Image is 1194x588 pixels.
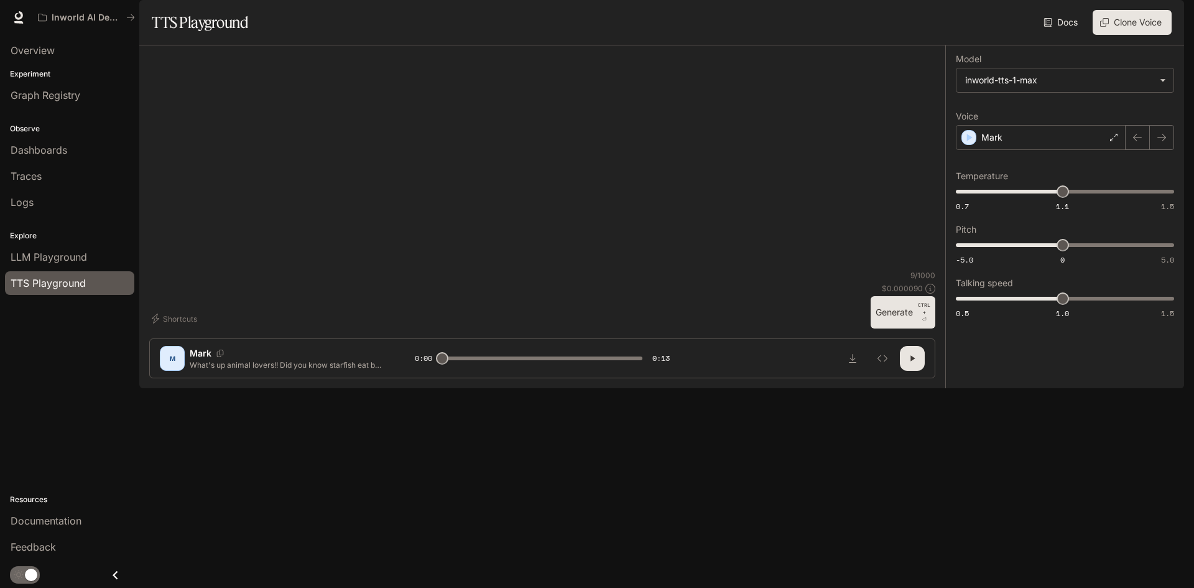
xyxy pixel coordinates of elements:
span: 0:00 [415,352,432,365]
a: Docs [1041,10,1083,35]
h1: TTS Playground [152,10,248,35]
p: Temperature [956,172,1008,180]
button: Download audio [840,346,865,371]
p: Model [956,55,981,63]
p: What's up animal lovers!! Did you know starfish eat by pushing out their stomach? Starfish have a... [190,360,385,370]
p: Pitch [956,225,976,234]
span: 5.0 [1161,254,1174,265]
span: 0 [1060,254,1065,265]
button: Copy Voice ID [211,350,229,357]
button: Shortcuts [149,309,202,329]
span: 0:13 [652,352,670,365]
iframe: Intercom live chat [1152,546,1182,576]
span: 1.5 [1161,308,1174,319]
p: Inworld AI Demos [52,12,121,23]
button: Clone Voice [1093,10,1172,35]
div: inworld-tts-1-max [965,74,1154,86]
p: CTRL + [918,301,930,316]
span: 0.5 [956,308,969,319]
div: M [162,348,182,368]
span: 1.1 [1056,201,1069,212]
div: inworld-tts-1-max [956,68,1173,92]
span: -5.0 [956,254,973,265]
p: Mark [190,347,211,360]
p: Talking speed [956,279,1013,287]
button: All workspaces [32,5,141,30]
button: GenerateCTRL +⏎ [871,296,935,329]
p: ⏎ [918,301,930,324]
span: 1.0 [1056,308,1069,319]
span: 1.5 [1161,201,1174,212]
span: 0.7 [956,201,969,212]
p: Voice [956,112,978,121]
button: Inspect [870,346,895,371]
p: Mark [981,131,1002,144]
